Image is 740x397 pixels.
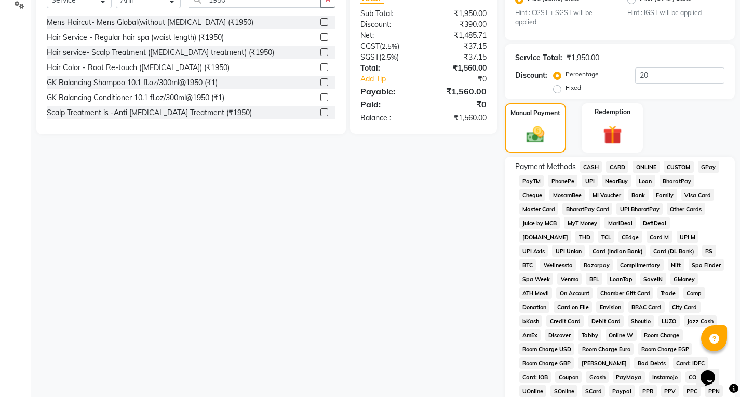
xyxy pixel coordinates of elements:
[353,85,423,98] div: Payable:
[696,355,730,387] iframe: chat widget
[519,217,560,229] span: Juice by MCB
[557,273,582,285] span: Venmo
[640,217,670,229] span: DefiDeal
[519,301,550,313] span: Donation
[606,161,628,173] span: CARD
[589,245,646,257] span: Card (Indian Bank)
[702,245,716,257] span: RS
[519,385,547,397] span: UOnline
[628,301,665,313] span: BRAC Card
[575,231,594,243] span: THD
[423,63,494,74] div: ₹1,560.00
[597,123,628,146] img: _gift.svg
[552,245,585,257] span: UPI Union
[519,287,553,299] span: ATH Movil
[353,19,423,30] div: Discount:
[519,343,575,355] span: Room Charge USD
[554,301,592,313] span: Card on File
[47,92,224,103] div: GK Balancing Conditioner 10.1 fl.oz/300ml@1950 (₹1)
[589,189,624,201] span: MI Voucher
[555,371,582,383] span: Coupon
[546,315,584,327] span: Credit Card
[653,189,677,201] span: Family
[549,189,585,201] span: MosamBee
[636,175,655,187] span: Loan
[660,175,695,187] span: BharatPay
[628,315,654,327] span: Shoutlo
[664,161,694,173] span: CUSTOM
[628,189,649,201] span: Bank
[638,343,692,355] span: Room Charge EGP
[613,371,645,383] span: PayMaya
[627,8,724,18] small: Hint : IGST will be applied
[617,259,664,271] span: Complimentary
[519,175,544,187] span: PayTM
[607,273,636,285] span: LoanTap
[519,189,546,201] span: Cheque
[566,70,599,79] label: Percentage
[705,385,723,397] span: PPN
[353,30,423,41] div: Net:
[650,245,698,257] span: Card (DL Bank)
[586,273,602,285] span: BFL
[564,217,600,229] span: MyT Money
[677,231,699,243] span: UPI M
[515,161,576,172] span: Payment Methods
[566,83,581,92] label: Fixed
[698,161,719,173] span: GPay
[519,329,541,341] span: AmEx
[353,98,423,111] div: Paid:
[597,287,653,299] span: Chamber Gift Card
[47,32,224,43] div: Hair Service - Regular hair spa (waist length) (₹1950)
[596,301,624,313] span: Envision
[519,371,551,383] span: Card: IOB
[639,385,657,397] span: PPR
[515,52,562,63] div: Service Total:
[647,231,672,243] span: Card M
[548,175,577,187] span: PhonePe
[689,259,724,271] span: Spa Finder
[515,70,547,81] div: Discount:
[668,259,684,271] span: Nift
[423,52,494,63] div: ₹37.15
[673,357,708,369] span: Card: IDFC
[435,74,494,85] div: ₹0
[47,47,274,58] div: Hair service- Scalp Treatment ([MEDICAL_DATA] treatment) (₹1950)
[519,203,559,215] span: Master Card
[353,8,423,19] div: Sub Total:
[685,371,712,383] span: COnline
[618,231,642,243] span: CEdge
[423,19,494,30] div: ₹390.00
[595,107,630,117] label: Redemption
[423,41,494,52] div: ₹37.15
[382,42,397,50] span: 2.5%
[353,52,423,63] div: ( )
[545,329,574,341] span: Discover
[658,315,680,327] span: LUZO
[519,231,572,243] span: [DOMAIN_NAME]
[519,245,548,257] span: UPI Axis
[582,385,605,397] span: SCard
[670,273,698,285] span: GMoney
[641,329,683,341] span: Room Charge
[423,85,494,98] div: ₹1,560.00
[423,8,494,19] div: ₹1,950.00
[681,189,715,201] span: Visa Card
[562,203,612,215] span: BharatPay Card
[515,8,612,28] small: Hint : CGST + SGST will be applied
[381,53,397,61] span: 2.5%
[657,287,679,299] span: Trade
[47,17,253,28] div: Mens Haircut- Mens Global(without [MEDICAL_DATA] (₹1950)
[609,385,635,397] span: Paypal
[47,107,252,118] div: Scalp Treatment is -Anti [MEDICAL_DATA] Treatment (₹1950)
[634,357,669,369] span: Bad Debts
[602,175,631,187] span: NearBuy
[540,259,576,271] span: Wellnessta
[578,343,634,355] span: Room Charge Euro
[353,41,423,52] div: ( )
[519,273,554,285] span: Spa Week
[519,315,543,327] span: bKash
[550,385,577,397] span: SOnline
[684,315,717,327] span: Jazz Cash
[353,74,435,85] a: Add Tip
